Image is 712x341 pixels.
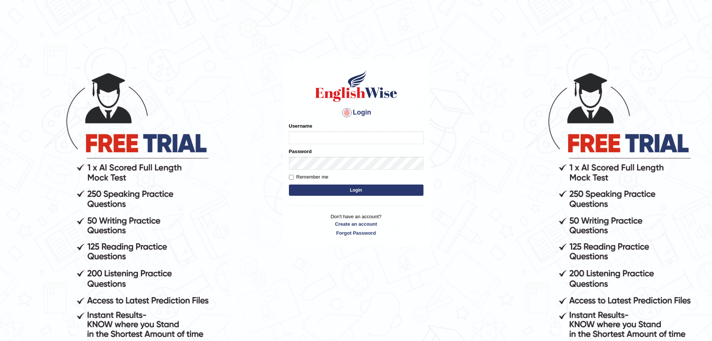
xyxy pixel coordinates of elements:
h4: Login [289,107,423,119]
p: Don't have an account? [289,213,423,236]
img: Logo of English Wise sign in for intelligent practice with AI [314,69,399,103]
a: Forgot Password [289,229,423,237]
label: Username [289,122,312,130]
button: Login [289,185,423,196]
label: Remember me [289,173,329,181]
input: Remember me [289,175,294,180]
a: Create an account [289,220,423,228]
label: Password [289,148,312,155]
